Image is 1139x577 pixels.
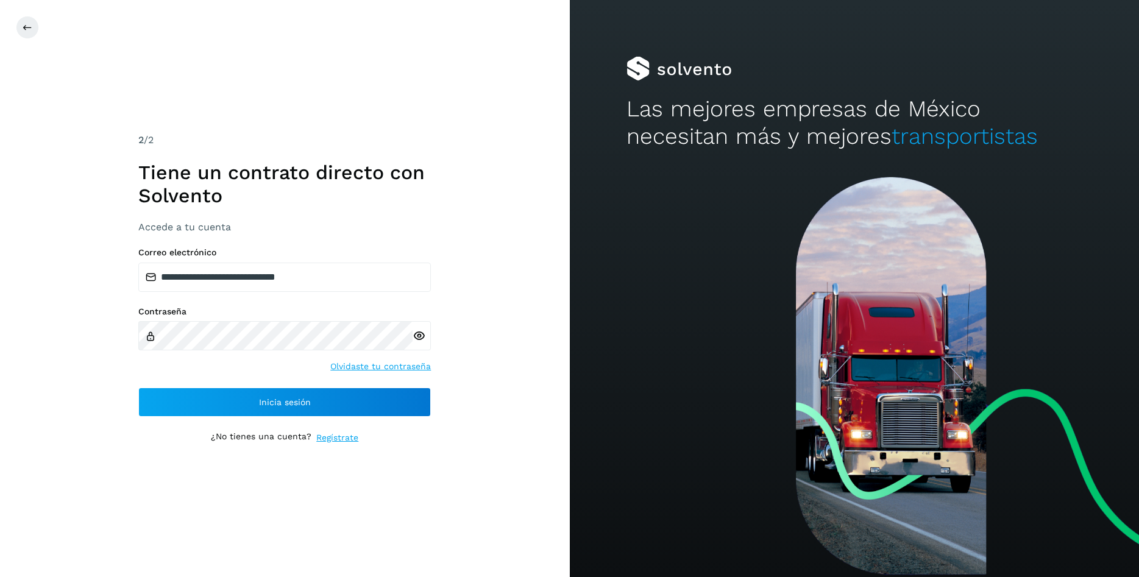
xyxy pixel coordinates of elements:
h3: Accede a tu cuenta [138,221,431,233]
label: Contraseña [138,306,431,317]
button: Inicia sesión [138,388,431,417]
h2: Las mejores empresas de México necesitan más y mejores [626,96,1082,150]
h1: Tiene un contrato directo con Solvento [138,161,431,208]
span: Inicia sesión [259,398,311,406]
label: Correo electrónico [138,247,431,258]
a: Regístrate [316,431,358,444]
span: transportistas [892,123,1038,149]
a: Olvidaste tu contraseña [330,360,431,373]
div: /2 [138,133,431,147]
p: ¿No tienes una cuenta? [211,431,311,444]
span: 2 [138,134,144,146]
